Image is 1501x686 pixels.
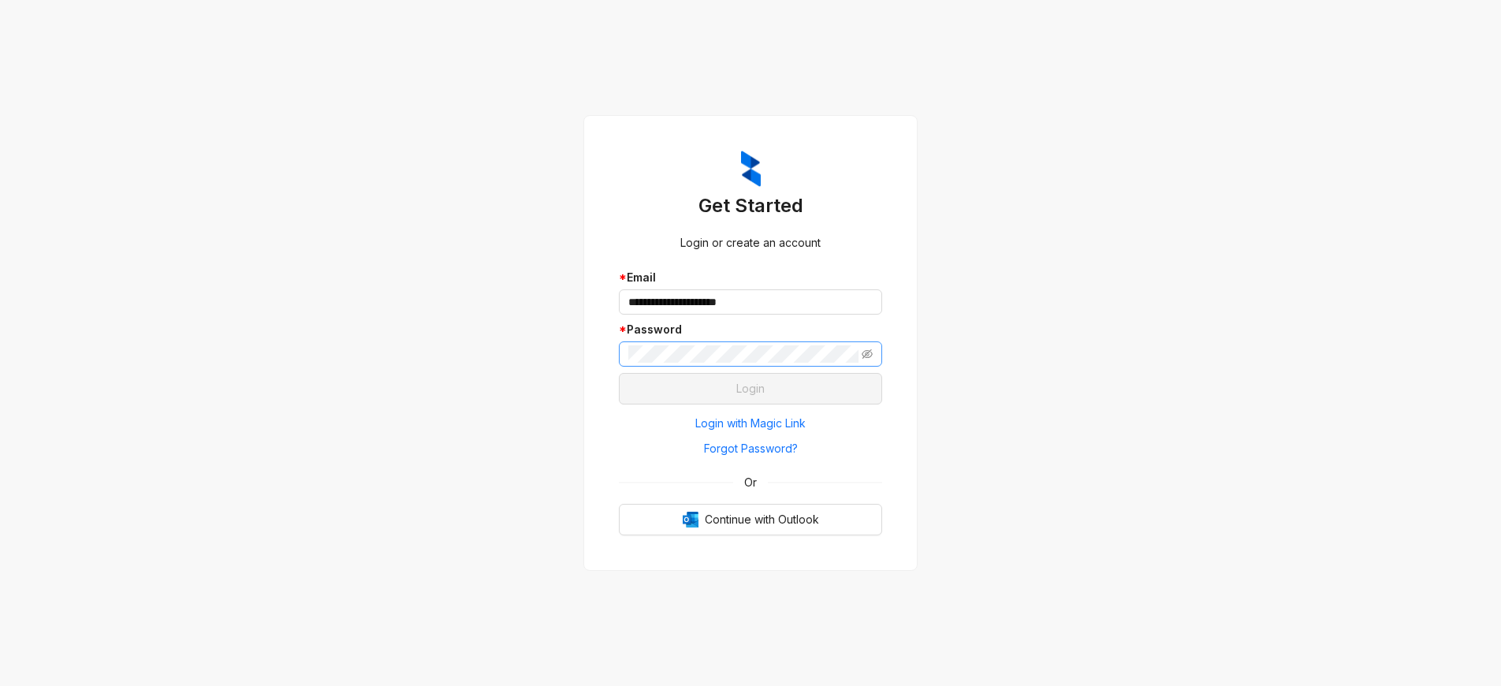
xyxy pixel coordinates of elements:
[619,321,882,338] div: Password
[619,269,882,286] div: Email
[741,151,761,187] img: ZumaIcon
[704,440,798,457] span: Forgot Password?
[619,436,882,461] button: Forgot Password?
[705,511,819,528] span: Continue with Outlook
[683,512,698,528] img: Outlook
[733,474,768,491] span: Or
[862,349,873,360] span: eye-invisible
[619,193,882,218] h3: Get Started
[695,415,806,432] span: Login with Magic Link
[619,373,882,405] button: Login
[619,234,882,252] div: Login or create an account
[619,411,882,436] button: Login with Magic Link
[619,504,882,535] button: OutlookContinue with Outlook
